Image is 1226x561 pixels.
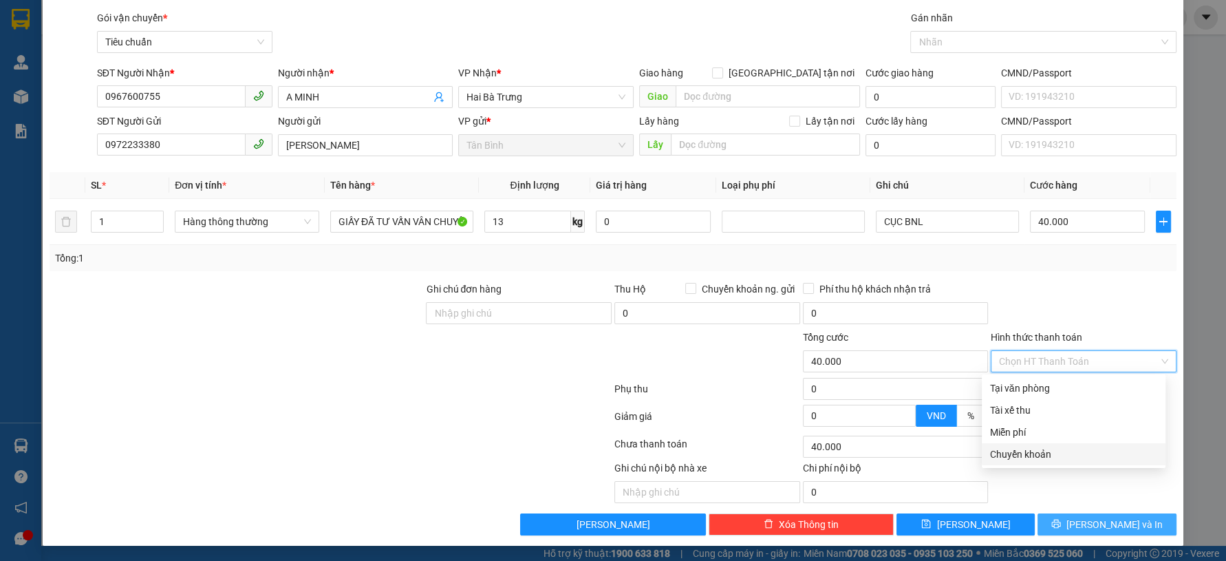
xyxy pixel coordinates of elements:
[426,302,612,324] input: Ghi chú đơn hàng
[458,114,634,129] div: VP gửi
[779,517,839,532] span: Xóa Thông tin
[870,172,1024,199] th: Ghi chú
[639,67,683,78] span: Giao hàng
[803,461,989,481] div: Chi phí nội bộ
[1001,65,1176,81] div: CMND/Passport
[577,517,650,532] span: [PERSON_NAME]
[55,211,77,233] button: delete
[764,519,773,530] span: delete
[639,134,671,156] span: Lấy
[865,67,934,78] label: Cước giao hàng
[1001,114,1176,129] div: CMND/Passport
[613,409,802,433] div: Giảm giá
[596,211,711,233] input: 0
[97,12,167,23] span: Gói vận chuyển
[1066,517,1163,532] span: [PERSON_NAME] và In
[466,87,625,107] span: Hai Bà Trưng
[1030,180,1077,191] span: Cước hàng
[8,64,361,138] strong: Nhận:
[936,517,1010,532] span: [PERSON_NAME]
[426,284,502,295] label: Ghi chú đơn hàng
[1051,519,1061,530] span: printer
[865,86,996,108] input: Cước giao hàng
[8,102,361,138] span: [GEOGRAPHIC_DATA]
[716,172,870,199] th: Loại phụ phí
[614,284,646,295] span: Thu Hộ
[91,180,102,191] span: SL
[458,67,497,78] span: VP Nhận
[92,40,357,52] span: TB1508250168 -
[990,447,1157,462] div: Chuyển khoản
[921,519,931,530] span: save
[614,481,800,503] input: Nhập ghi chú
[967,410,974,421] span: %
[55,251,473,266] div: Tổng: 1
[92,8,169,22] span: Gửi:
[278,65,453,81] div: Người nhận
[991,332,1082,343] label: Hình thức thanh toán
[896,514,1035,536] button: save[PERSON_NAME]
[571,211,585,233] span: kg
[105,32,264,52] span: Tiêu chuẩn
[990,381,1157,396] div: Tại văn phòng
[174,40,358,52] span: vantinh.tienoanh - In:
[696,282,800,297] span: Chuyển khoản ng. gửi
[510,180,559,191] span: Định lượng
[614,461,800,481] div: Ghi chú nội bộ nhà xe
[97,65,272,81] div: SĐT Người Nhận
[175,180,226,191] span: Đơn vị tính
[520,514,706,536] button: [PERSON_NAME]
[803,332,848,343] span: Tổng cước
[671,134,860,156] input: Dọc đường
[865,134,996,156] input: Cước lấy hàng
[466,135,625,156] span: Tân Bình
[183,211,311,232] span: Hàng thông thường
[1037,514,1176,536] button: printer[PERSON_NAME] và In
[97,114,272,129] div: SĐT Người Gửi
[1156,211,1171,233] button: plus
[278,114,453,129] div: Người gửi
[613,381,802,405] div: Phụ thu
[676,85,860,107] input: Dọc đường
[800,114,860,129] span: Lấy tận nơi
[253,138,264,149] span: phone
[990,403,1157,418] div: Tài xế thu
[709,514,894,536] button: deleteXóa Thông tin
[596,180,647,191] span: Giá trị hàng
[723,65,860,81] span: [GEOGRAPHIC_DATA] tận nơi
[116,8,169,22] span: Tân Bình
[253,90,264,101] span: phone
[330,211,473,233] input: VD: Bàn, Ghế
[330,180,375,191] span: Tên hàng
[433,92,444,103] span: user-add
[910,12,952,23] label: Gán nhãn
[613,436,802,461] div: Chưa thanh toán
[639,85,676,107] span: Giao
[639,116,679,127] span: Lấy hàng
[990,425,1157,440] div: Miễn phí
[927,410,946,421] span: VND
[1157,216,1170,227] span: plus
[814,282,936,297] span: Phí thu hộ khách nhận trả
[865,116,927,127] label: Cước lấy hàng
[92,25,224,37] span: A BẢO NAM - 0767898584
[876,211,1019,233] input: Ghi Chú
